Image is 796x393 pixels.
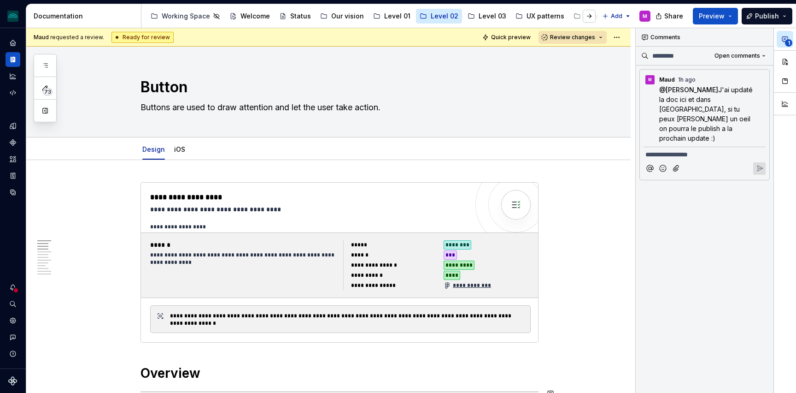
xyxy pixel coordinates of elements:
[636,28,773,47] div: Comments
[6,69,20,83] a: Analytics
[753,162,766,175] button: Reply
[240,12,270,21] div: Welcome
[43,88,53,95] span: 73
[6,330,20,345] button: Contact support
[599,10,634,23] button: Add
[431,12,458,21] div: Level 02
[290,12,311,21] div: Status
[34,34,104,41] span: requested a review.
[8,376,18,386] svg: Supernova Logo
[491,34,531,41] span: Quick preview
[6,168,20,183] a: Storybook stories
[664,12,683,21] span: Share
[464,9,510,24] a: Level 03
[670,162,683,175] button: Attach files
[6,185,20,200] a: Data sources
[7,11,18,22] img: 418c6d47-6da6-4103-8b13-b5999f8989a1.png
[6,36,20,50] a: Home
[527,12,564,21] div: UX patterns
[699,12,725,21] span: Preview
[140,365,538,381] h1: Overview
[147,9,224,24] a: Working Space
[275,9,315,24] a: Status
[742,8,792,24] button: Publish
[538,31,607,44] button: Review changes
[6,85,20,100] a: Code automation
[142,145,165,153] a: Design
[611,12,622,20] span: Add
[480,31,535,44] button: Quick preview
[6,297,20,311] button: Search ⌘K
[369,9,414,24] a: Level 01
[6,119,20,133] a: Design tokens
[659,86,718,94] span: @
[139,76,537,98] textarea: Button
[659,86,755,142] span: J'ai updaté la doc ici et dans [GEOGRAPHIC_DATA], si tu peux [PERSON_NAME] un oeil on pourra le p...
[226,9,274,24] a: Welcome
[755,12,779,21] span: Publish
[644,162,656,175] button: Mention someone
[6,152,20,167] a: Assets
[139,139,169,159] div: Design
[170,139,189,159] div: iOS
[714,52,760,60] span: Open comments
[331,12,364,21] div: Our vision
[384,12,410,21] div: Level 01
[550,34,595,41] span: Review changes
[666,86,718,94] span: [PERSON_NAME]
[644,147,766,160] div: Composer editor
[693,8,738,24] button: Preview
[512,9,568,24] a: UX patterns
[6,280,20,295] button: Notifications
[659,76,675,83] span: Maud
[6,313,20,328] a: Settings
[657,162,669,175] button: Add emoji
[416,9,462,24] a: Level 02
[316,9,368,24] a: Our vision
[6,52,20,67] a: Documentation
[648,76,652,83] div: M
[643,12,647,20] div: M
[785,39,792,47] span: 1
[139,100,537,115] textarea: Buttons are used to draw attention and let the user take action.
[174,145,185,153] a: iOS
[6,135,20,150] a: Components
[710,49,770,62] button: Open comments
[147,7,597,25] div: Page tree
[162,12,210,21] div: Working Space
[34,12,137,21] div: Documentation
[651,8,689,24] button: Share
[479,12,506,21] div: Level 03
[34,34,49,41] span: Maud
[111,32,174,43] div: Ready for review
